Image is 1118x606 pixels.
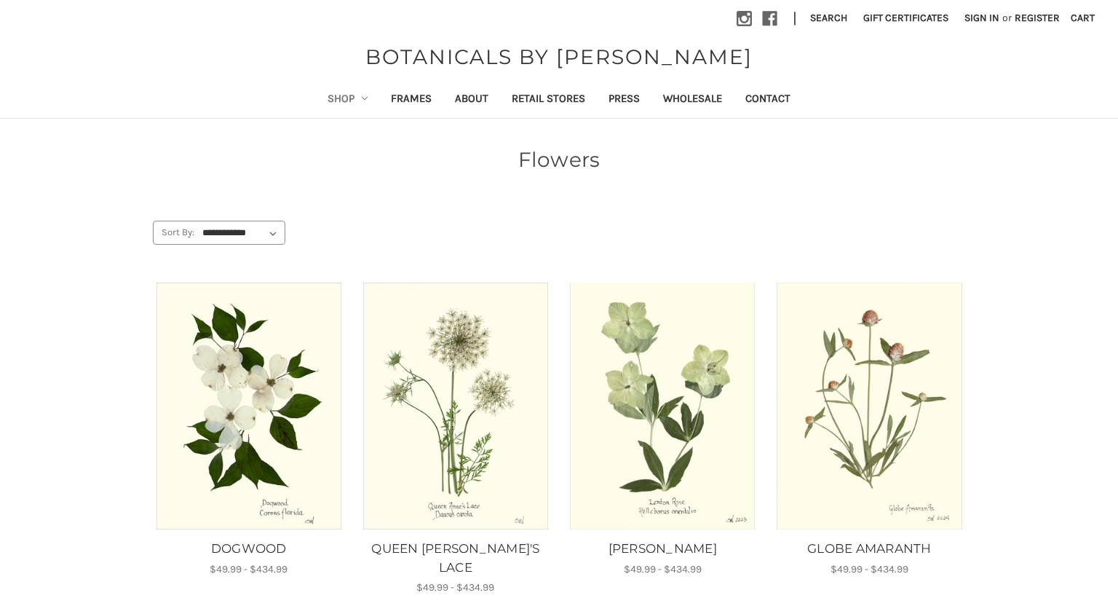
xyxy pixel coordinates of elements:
[734,82,802,118] a: Contact
[153,540,344,559] a: DOGWOOD, Price range from $49.99 to $434.99
[210,563,288,575] span: $49.99 - $434.99
[155,283,342,530] a: DOGWOOD, Price range from $49.99 to $434.99
[358,42,760,72] a: BOTANICALS BY [PERSON_NAME]
[597,82,651,118] a: Press
[569,283,756,530] img: Unframed
[776,283,963,530] a: GLOBE AMARANTH, Price range from $49.99 to $434.99
[1071,12,1095,24] span: Cart
[776,283,963,530] img: Unframed
[624,563,702,575] span: $49.99 - $434.99
[362,283,549,530] img: Unframed
[155,283,342,530] img: Unframed
[788,7,802,31] li: |
[1001,10,1013,25] span: or
[379,82,443,118] a: Frames
[569,283,756,530] a: LENTON ROSE, Price range from $49.99 to $434.99
[316,82,380,118] a: Shop
[500,82,597,118] a: Retail Stores
[360,540,551,577] a: QUEEN ANNE'S LACE, Price range from $49.99 to $434.99
[416,581,494,594] span: $49.99 - $434.99
[153,144,965,175] h1: Flowers
[154,221,194,243] label: Sort By:
[651,82,734,118] a: Wholesale
[830,563,908,575] span: $49.99 - $434.99
[443,82,500,118] a: About
[774,540,965,559] a: GLOBE AMARANTH, Price range from $49.99 to $434.99
[362,283,549,530] a: QUEEN ANNE'S LACE, Price range from $49.99 to $434.99
[567,540,758,559] a: LENTON ROSE, Price range from $49.99 to $434.99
